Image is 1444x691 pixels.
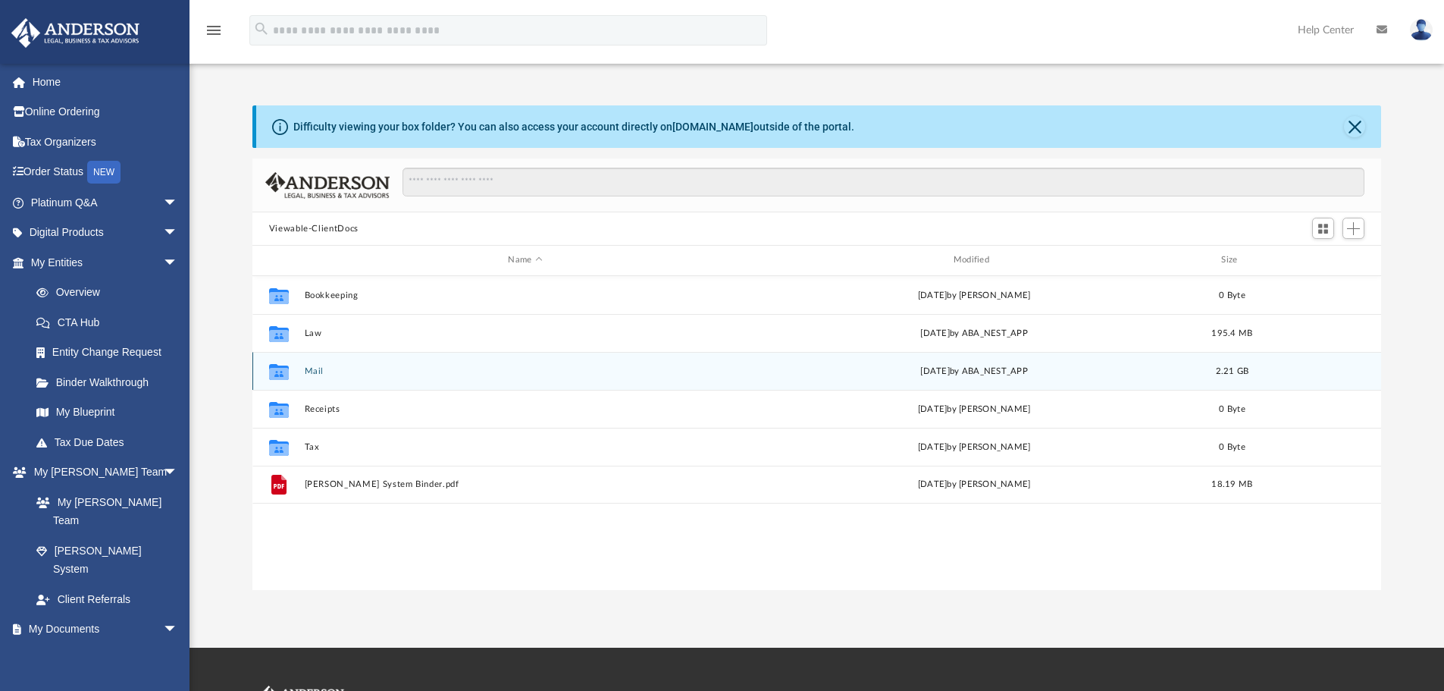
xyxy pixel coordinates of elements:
button: Tax [304,442,746,452]
div: [DATE] by [PERSON_NAME] [753,402,1195,416]
a: My Documentsarrow_drop_down [11,614,193,645]
div: Name [303,253,746,267]
a: Tax Due Dates [21,427,201,457]
a: My Entitiesarrow_drop_down [11,247,201,278]
img: Anderson Advisors Platinum Portal [7,18,144,48]
a: My [PERSON_NAME] Team [21,487,186,536]
a: [PERSON_NAME] System [21,536,193,584]
button: Mail [304,366,746,376]
div: [DATE] by [PERSON_NAME] [753,440,1195,454]
div: [DATE] by [PERSON_NAME] [753,478,1195,492]
a: Overview [21,278,201,308]
span: arrow_drop_down [163,614,193,645]
button: Bookkeeping [304,291,746,300]
span: 0 Byte [1219,404,1245,413]
i: search [253,20,270,37]
a: Tax Organizers [11,127,201,157]
input: Search files and folders [403,168,1364,196]
button: Receipts [304,404,746,414]
a: Order StatusNEW [11,157,201,188]
div: [DATE] by ABA_NEST_APP [753,326,1195,340]
a: Entity Change Request [21,338,201,368]
span: arrow_drop_down [163,218,193,249]
a: menu [205,29,223,39]
span: 195.4 MB [1211,328,1252,337]
span: arrow_drop_down [163,457,193,488]
div: id [1269,253,1375,267]
div: grid [252,276,1382,590]
button: [PERSON_NAME] System Binder.pdf [304,479,746,489]
a: Binder Walkthrough [21,367,201,397]
div: Modified [753,253,1195,267]
a: Platinum Q&Aarrow_drop_down [11,187,201,218]
div: id [259,253,297,267]
div: Size [1201,253,1262,267]
span: 0 Byte [1219,291,1245,299]
div: NEW [87,161,121,184]
button: Viewable-ClientDocs [269,222,359,236]
button: Close [1344,116,1365,137]
i: menu [205,21,223,39]
a: Client Referrals [21,584,193,614]
span: 18.19 MB [1211,480,1252,488]
a: My Blueprint [21,397,193,428]
button: Switch to Grid View [1312,218,1335,239]
a: CTA Hub [21,307,201,338]
a: Home [11,67,201,97]
div: [DATE] by [PERSON_NAME] [753,288,1195,302]
a: [DOMAIN_NAME] [672,121,753,133]
span: 2.21 GB [1215,366,1248,375]
span: arrow_drop_down [163,247,193,278]
span: arrow_drop_down [163,187,193,218]
a: Online Ordering [11,97,201,127]
div: [DATE] by ABA_NEST_APP [753,364,1195,378]
a: My [PERSON_NAME] Teamarrow_drop_down [11,457,193,488]
img: User Pic [1410,19,1433,41]
span: 0 Byte [1219,442,1245,451]
a: Digital Productsarrow_drop_down [11,218,201,248]
button: Add [1342,218,1365,239]
div: Difficulty viewing your box folder? You can also access your account directly on outside of the p... [293,119,854,135]
button: Law [304,328,746,338]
